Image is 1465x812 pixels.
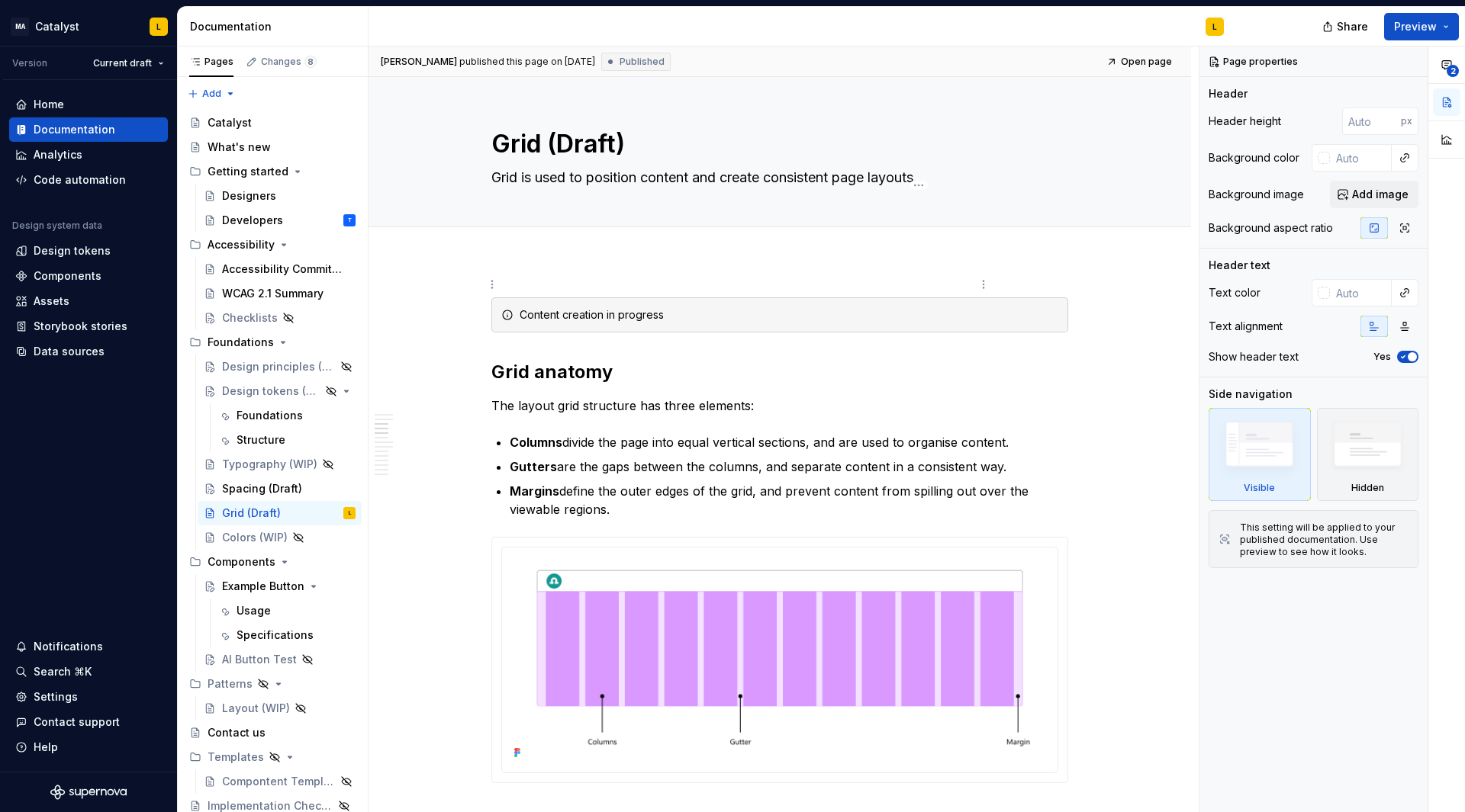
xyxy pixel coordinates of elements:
[237,627,314,643] div: Specifications
[222,286,324,301] div: WCAG 2.1 Summary
[1102,51,1179,72] a: Open page
[349,505,351,521] div: L
[1315,13,1378,40] button: Share
[1209,220,1333,236] div: Background aspect ratio
[222,701,290,716] div: Layout (WIP)
[222,652,297,667] div: AI Button Test
[190,19,362,34] div: Documentation
[198,184,362,208] a: Designers
[12,220,102,232] div: Design system data
[34,344,105,359] div: Data sources
[1209,150,1299,165] div: Background color
[198,574,362,599] a: Example Button
[208,140,271,155] div: What's new
[9,239,168,263] a: Design tokens
[183,672,362,696] div: Patterns
[1384,13,1459,40] button: Preview
[510,482,1068,518] p: define the outer edges of the grid, and prevent content from spilling out over the viewable regions.
[510,435,562,450] strong: Columns
[9,264,168,288] a: Components
[50,785,127,800] svg: Supernova Logo
[9,117,168,142] a: Documentation
[1209,258,1270,273] div: Header text
[34,243,111,258] div: Design tokens
[1121,56,1172,68] span: Open page
[9,339,168,364] a: Data sources
[9,735,168,759] button: Help
[1240,522,1409,558] div: This setting will be applied to your published documentation. Use preview to see how it looks.
[491,360,1068,384] h2: Grid anatomy
[510,433,1068,451] p: divide the page into equal vertical sections, and are used to organise content.
[198,525,362,550] a: Colors (WIP)
[1330,181,1418,208] button: Add image
[183,745,362,769] div: Templates
[1373,351,1391,363] label: Yes
[1209,408,1311,501] div: Visible
[34,122,115,137] div: Documentation
[156,21,161,33] div: L
[1330,279,1392,307] input: Auto
[222,359,336,374] div: Design principles (WIP)
[198,306,362,330] a: Checklists
[304,56,317,68] span: 8
[198,501,362,525] a: Grid (Draft)L
[237,603,271,618] div: Usage
[1401,115,1412,127] p: px
[34,740,58,755] div: Help
[34,147,82,162] div: Analytics
[34,664,92,679] div: Search ⌘K
[34,689,78,704] div: Settings
[11,18,29,36] div: MA
[1330,144,1392,172] input: Auto
[222,262,348,277] div: Accessibility Commitment
[3,10,174,43] button: MACatalystL
[237,432,285,448] div: Structure
[1209,387,1293,402] div: Side navigation
[198,477,362,501] a: Spacing (Draft)
[488,165,1065,190] textarea: Grid is used to position content and create consistent page layouts.
[208,335,274,350] div: Foundations
[1209,319,1283,334] div: Text alignment
[198,355,362,379] a: Design principles (WIP)
[212,623,362,647] a: Specifications
[34,294,69,309] div: Assets
[34,97,64,112] div: Home
[381,56,457,68] span: [PERSON_NAME]
[1209,114,1281,129] div: Header height
[212,428,362,452] a: Structure
[9,143,168,167] a: Analytics
[1212,21,1217,33] div: L
[1394,19,1437,34] span: Preview
[12,57,47,69] div: Version
[198,769,362,794] a: Compontent Template
[491,396,1068,415] p: The layout grid structure has three elements:
[34,268,101,284] div: Components
[222,530,288,545] div: Colors (WIP)
[183,159,362,184] div: Getting started
[1209,187,1304,202] div: Background image
[1342,108,1401,135] input: Auto
[212,403,362,428] a: Foundations
[183,550,362,574] div: Components
[208,164,288,179] div: Getting started
[510,459,557,474] strong: Gutters
[1209,285,1261,300] div: Text color
[9,314,168,339] a: Storybook stories
[34,639,103,654] div: Notifications
[34,172,126,188] div: Code automation
[198,281,362,306] a: WCAG 2.1 Summary
[183,233,362,257] div: Accessibility
[183,721,362,745] a: Contact us
[34,319,127,334] div: Storybook stories
[198,379,362,403] a: Design tokens (WIP)
[183,83,240,104] button: Add
[488,126,1065,162] textarea: Grid (Draft)
[208,237,275,252] div: Accessibility
[198,257,362,281] a: Accessibility Commitment
[208,676,253,692] div: Patterns
[1337,19,1368,34] span: Share
[189,56,233,68] div: Pages
[261,56,317,68] div: Changes
[35,19,79,34] div: Catalyst
[202,88,221,100] span: Add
